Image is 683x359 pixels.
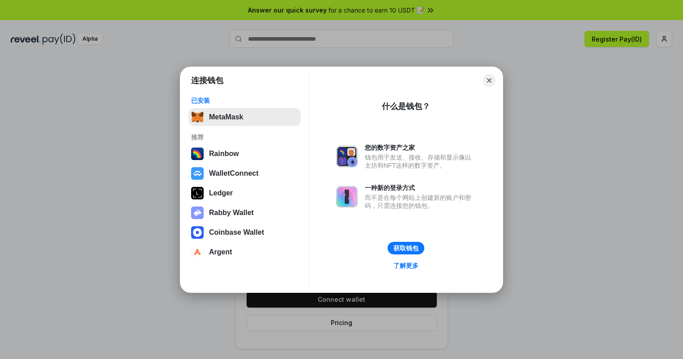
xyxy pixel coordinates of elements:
button: Rainbow [188,145,301,163]
button: Coinbase Wallet [188,224,301,241]
div: Rabby Wallet [209,209,254,217]
div: 钱包用于发送、接收、存储和显示像以太坊和NFT这样的数字资产。 [365,153,476,169]
div: 您的数字资产之家 [365,144,476,152]
h1: 连接钱包 [191,75,223,86]
div: 什么是钱包？ [382,101,430,112]
img: svg+xml,%3Csvg%20width%3D%2228%22%20height%3D%2228%22%20viewBox%3D%220%200%2028%2028%22%20fill%3D... [191,226,204,239]
img: svg+xml,%3Csvg%20width%3D%2228%22%20height%3D%2228%22%20viewBox%3D%220%200%2028%2028%22%20fill%3D... [191,246,204,258]
button: 获取钱包 [388,242,424,254]
button: Close [483,74,495,87]
div: 而不是在每个网站上创建新的账户和密码，只需连接您的钱包。 [365,194,476,210]
button: Ledger [188,184,301,202]
img: svg+xml,%3Csvg%20width%3D%22120%22%20height%3D%22120%22%20viewBox%3D%220%200%20120%20120%22%20fil... [191,148,204,160]
div: 了解更多 [393,262,418,270]
div: 一种新的登录方式 [365,184,476,192]
img: svg+xml,%3Csvg%20xmlns%3D%22http%3A%2F%2Fwww.w3.org%2F2000%2Fsvg%22%20fill%3D%22none%22%20viewBox... [336,186,358,207]
button: MetaMask [188,108,301,126]
button: Argent [188,243,301,261]
img: svg+xml,%3Csvg%20xmlns%3D%22http%3A%2F%2Fwww.w3.org%2F2000%2Fsvg%22%20width%3D%2228%22%20height%3... [191,187,204,199]
div: 获取钱包 [393,244,418,252]
div: 推荐 [191,133,298,141]
div: WalletConnect [209,169,259,177]
img: svg+xml,%3Csvg%20xmlns%3D%22http%3A%2F%2Fwww.w3.org%2F2000%2Fsvg%22%20fill%3D%22none%22%20viewBox... [336,146,358,167]
button: WalletConnect [188,165,301,182]
div: Rainbow [209,150,239,158]
div: 已安装 [191,97,298,105]
div: Argent [209,248,232,256]
div: Coinbase Wallet [209,228,264,237]
a: 了解更多 [388,260,424,271]
div: Ledger [209,189,233,197]
img: svg+xml,%3Csvg%20width%3D%2228%22%20height%3D%2228%22%20viewBox%3D%220%200%2028%2028%22%20fill%3D... [191,167,204,180]
div: MetaMask [209,113,243,121]
img: svg+xml,%3Csvg%20fill%3D%22none%22%20height%3D%2233%22%20viewBox%3D%220%200%2035%2033%22%20width%... [191,111,204,123]
button: Rabby Wallet [188,204,301,222]
img: svg+xml,%3Csvg%20xmlns%3D%22http%3A%2F%2Fwww.w3.org%2F2000%2Fsvg%22%20fill%3D%22none%22%20viewBox... [191,207,204,219]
